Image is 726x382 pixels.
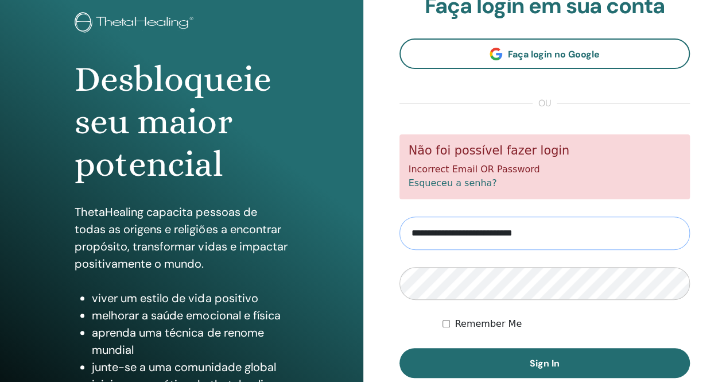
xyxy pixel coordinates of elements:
a: Esqueceu a senha? [409,178,497,188]
span: Faça login no Google [508,48,600,60]
h1: Desbloqueie seu maior potencial [75,58,288,186]
div: Incorrect Email OR Password [399,134,690,199]
span: Sign In [530,357,560,369]
h5: Não foi possível fazer login [409,144,681,158]
li: viver um estilo de vida positivo [92,290,288,307]
div: Keep me authenticated indefinitely or until I manually logout [442,317,690,331]
li: melhorar a saúde emocional e física [92,307,288,324]
label: Remember Me [455,317,522,331]
p: ThetaHealing capacita pessoas de todas as origens e religiões a encontrar propósito, transformar ... [75,203,288,272]
li: aprenda uma técnica de renome mundial [92,324,288,358]
li: junte-se a uma comunidade global [92,358,288,376]
button: Sign In [399,348,690,378]
span: ou [533,97,557,110]
a: Faça login no Google [399,38,690,69]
